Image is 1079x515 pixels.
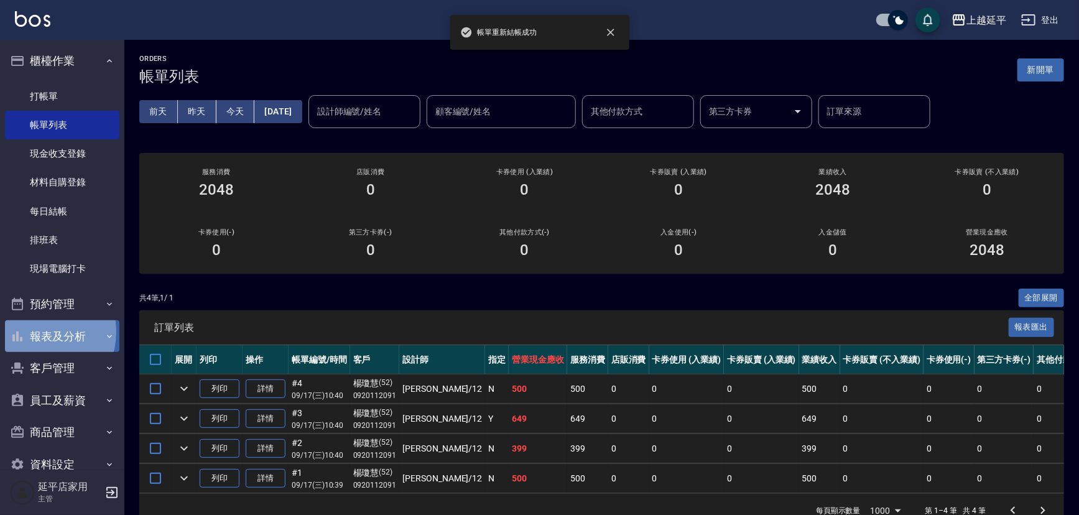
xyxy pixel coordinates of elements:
td: 399 [509,434,567,463]
p: 09/17 (三) 10:40 [292,420,347,431]
h2: 卡券販賣 (入業績) [616,168,741,176]
button: expand row [175,439,193,458]
td: 649 [509,404,567,434]
td: N [485,464,509,493]
a: 打帳單 [5,82,119,111]
button: expand row [175,379,193,398]
h3: 0 [521,181,529,198]
div: 楊瓊慧 [353,377,397,390]
button: 員工及薪資 [5,384,119,417]
h3: 2048 [815,181,850,198]
h3: 0 [366,181,375,198]
td: 500 [509,374,567,404]
button: 新開單 [1017,58,1064,81]
button: 列印 [200,409,239,429]
a: 排班表 [5,226,119,254]
h2: 第三方卡券(-) [308,228,433,236]
th: 營業現金應收 [509,345,567,374]
td: 0 [975,464,1034,493]
td: 0 [924,374,975,404]
h3: 0 [983,181,991,198]
td: 0 [649,434,725,463]
button: 昨天 [178,100,216,123]
img: Logo [15,11,50,27]
a: 現場電腦打卡 [5,254,119,283]
p: 09/17 (三) 10:40 [292,450,347,461]
h5: 延平店家用 [38,481,101,493]
p: (52) [379,437,393,450]
td: [PERSON_NAME] /12 [399,464,485,493]
th: 卡券使用 (入業績) [649,345,725,374]
h3: 帳單列表 [139,68,199,85]
button: 前天 [139,100,178,123]
td: 0 [924,404,975,434]
span: 訂單列表 [154,322,1009,334]
button: [DATE] [254,100,302,123]
button: 全部展開 [1019,289,1065,308]
th: 店販消費 [608,345,649,374]
a: 新開單 [1017,63,1064,75]
h2: 卡券使用(-) [154,228,279,236]
td: N [485,434,509,463]
td: 649 [567,404,608,434]
a: 現金收支登錄 [5,139,119,168]
a: 每日結帳 [5,197,119,226]
th: 指定 [485,345,509,374]
td: 399 [799,434,840,463]
th: 帳單編號/時間 [289,345,350,374]
h3: 0 [674,241,683,259]
h3: 0 [366,241,375,259]
td: [PERSON_NAME] /12 [399,404,485,434]
h3: 0 [828,241,837,259]
button: 登出 [1016,9,1064,32]
td: 649 [799,404,840,434]
a: 詳情 [246,439,285,458]
h2: 營業現金應收 [925,228,1049,236]
p: 09/17 (三) 10:39 [292,480,347,491]
div: 上越延平 [966,12,1006,28]
td: [PERSON_NAME] /12 [399,434,485,463]
p: 主管 [38,493,101,504]
p: 0920112091 [353,480,397,491]
td: [PERSON_NAME] /12 [399,374,485,404]
button: 客戶管理 [5,352,119,384]
h3: 2048 [970,241,1004,259]
td: #1 [289,464,350,493]
div: 楊瓊慧 [353,466,397,480]
th: 服務消費 [567,345,608,374]
button: expand row [175,409,193,428]
p: 0920112091 [353,390,397,401]
button: Open [788,101,808,121]
p: (52) [379,466,393,480]
th: 客戶 [350,345,400,374]
h2: ORDERS [139,55,199,63]
td: 500 [509,464,567,493]
h3: 0 [674,181,683,198]
button: 資料設定 [5,448,119,481]
h2: 入金儲值 [771,228,895,236]
button: 列印 [200,469,239,488]
td: #3 [289,404,350,434]
td: #4 [289,374,350,404]
h2: 卡券販賣 (不入業績) [925,168,1049,176]
th: 卡券販賣 (入業績) [724,345,799,374]
td: 0 [608,404,649,434]
p: 09/17 (三) 10:40 [292,390,347,401]
td: 0 [840,464,924,493]
td: 399 [567,434,608,463]
td: 500 [799,464,840,493]
td: 0 [724,464,799,493]
h2: 入金使用(-) [616,228,741,236]
a: 報表匯出 [1009,321,1055,333]
th: 業績收入 [799,345,840,374]
p: 0920112091 [353,420,397,431]
td: 0 [975,374,1034,404]
td: 500 [567,464,608,493]
h3: 0 [521,241,529,259]
h2: 業績收入 [771,168,895,176]
p: 0920112091 [353,450,397,461]
h3: 服務消費 [154,168,279,176]
a: 帳單列表 [5,111,119,139]
h3: 2048 [199,181,234,198]
button: 預約管理 [5,288,119,320]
